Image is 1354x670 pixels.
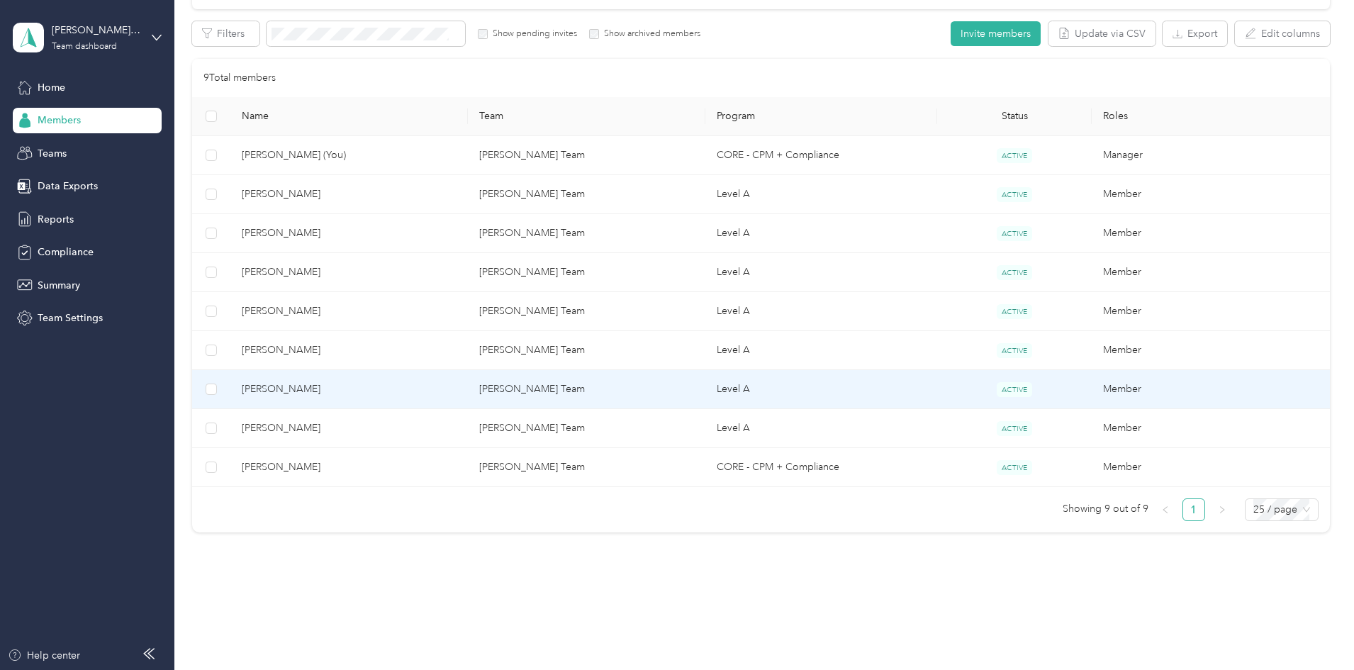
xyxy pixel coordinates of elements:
[230,370,468,409] td: Dina L. Wilson
[242,381,457,397] span: [PERSON_NAME]
[1092,409,1329,448] td: Member
[242,110,457,122] span: Name
[488,28,577,40] label: Show pending invites
[1092,448,1329,487] td: Member
[1092,331,1329,370] td: Member
[203,70,276,86] p: 9 Total members
[951,21,1041,46] button: Invite members
[468,97,705,136] th: Team
[242,186,457,202] span: [PERSON_NAME]
[230,331,468,370] td: Ronnie J. Hicks
[1218,506,1226,514] span: right
[468,448,705,487] td: Candi Jackson's Team
[997,304,1032,319] span: ACTIVE
[242,225,457,241] span: [PERSON_NAME]
[705,253,937,292] td: Level A
[705,448,937,487] td: CORE - CPM + Compliance
[997,265,1032,280] span: ACTIVE
[705,97,937,136] th: Program
[997,421,1032,436] span: ACTIVE
[1275,591,1354,670] iframe: Everlance-gr Chat Button Frame
[997,460,1032,475] span: ACTIVE
[1235,21,1330,46] button: Edit columns
[38,278,80,293] span: Summary
[468,175,705,214] td: Candi Jackson's Team
[242,264,457,280] span: [PERSON_NAME]
[52,23,140,38] div: [PERSON_NAME] Team
[468,214,705,253] td: Candi Jackson's Team
[230,253,468,292] td: Tina M. Ake
[1253,499,1310,520] span: 25 / page
[230,292,468,331] td: Diana L. Callaway
[705,292,937,331] td: Level A
[997,187,1032,202] span: ACTIVE
[38,311,103,325] span: Team Settings
[997,343,1032,358] span: ACTIVE
[38,212,74,227] span: Reports
[1154,498,1177,521] button: left
[1154,498,1177,521] li: Previous Page
[937,97,1092,136] th: Status
[38,146,67,161] span: Teams
[242,420,457,436] span: [PERSON_NAME]
[997,226,1032,241] span: ACTIVE
[8,648,80,663] button: Help center
[705,331,937,370] td: Level A
[1182,498,1205,521] li: 1
[1048,21,1156,46] button: Update via CSV
[705,136,937,175] td: CORE - CPM + Compliance
[468,136,705,175] td: Candi Jackson's Team
[192,21,259,46] button: Filters
[1092,97,1329,136] th: Roles
[1245,498,1319,521] div: Page Size
[1161,506,1170,514] span: left
[997,148,1032,163] span: ACTIVE
[599,28,700,40] label: Show archived members
[1092,136,1329,175] td: Manager
[1092,292,1329,331] td: Member
[230,448,468,487] td: Susan A. Bond
[242,342,457,358] span: [PERSON_NAME]
[38,245,94,259] span: Compliance
[230,175,468,214] td: Christine M. Bolton
[705,409,937,448] td: Level A
[1092,253,1329,292] td: Member
[997,382,1032,397] span: ACTIVE
[1063,498,1148,520] span: Showing 9 out of 9
[230,97,468,136] th: Name
[230,136,468,175] td: Candace L. Jackson (You)
[1163,21,1227,46] button: Export
[52,43,117,51] div: Team dashboard
[705,370,937,409] td: Level A
[468,370,705,409] td: Candi Jackson's Team
[468,253,705,292] td: Candi Jackson's Team
[242,303,457,319] span: [PERSON_NAME]
[230,409,468,448] td: Kathleen R. Willard
[705,175,937,214] td: Level A
[230,214,468,253] td: Melissa R. Schairer
[468,292,705,331] td: Candi Jackson's Team
[468,409,705,448] td: Candi Jackson's Team
[1211,498,1233,521] li: Next Page
[1092,214,1329,253] td: Member
[242,459,457,475] span: [PERSON_NAME]
[705,214,937,253] td: Level A
[242,147,457,163] span: [PERSON_NAME] (You)
[1183,499,1204,520] a: 1
[38,179,98,194] span: Data Exports
[38,80,65,95] span: Home
[38,113,81,128] span: Members
[468,331,705,370] td: Candi Jackson's Team
[1092,370,1329,409] td: Member
[1211,498,1233,521] button: right
[1092,175,1329,214] td: Member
